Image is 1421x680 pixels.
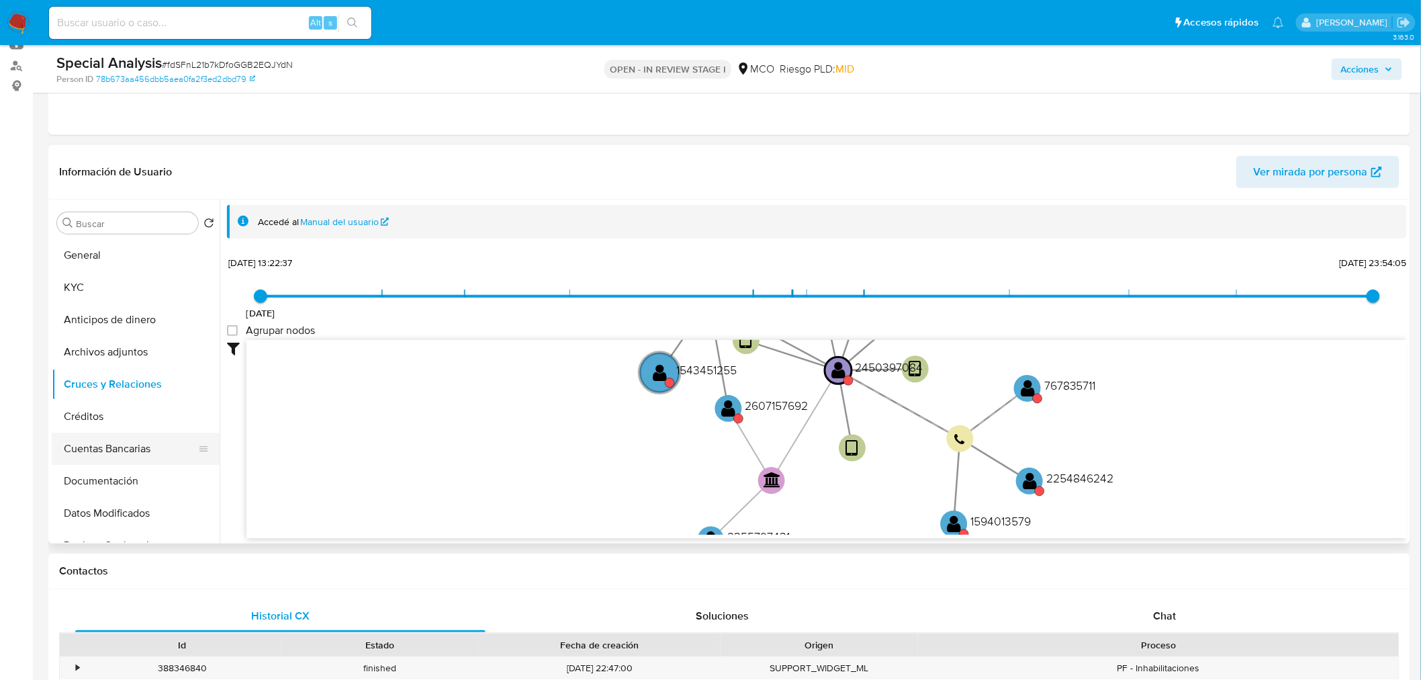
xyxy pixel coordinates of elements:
button: KYC [52,271,220,304]
text: 2355797431 [728,528,790,545]
button: Créditos [52,400,220,433]
div: • [76,662,79,675]
span: s [328,16,332,29]
text: 1594013579 [971,513,1032,529]
text:  [831,360,845,380]
button: Volver al orden por defecto [203,218,214,232]
div: PF - Inhabilitaciones [918,657,1399,679]
text:  [722,398,736,418]
div: [DATE] 22:47:00 [478,657,721,679]
text:  [764,472,781,488]
div: Id [93,638,271,652]
text:  [955,433,966,446]
text: 2254846242 [1046,470,1113,486]
span: [DATE] [246,306,275,320]
b: Person ID [56,73,93,85]
text:  [704,529,719,549]
button: Datos Modificados [52,497,220,529]
span: Riesgo PLD: [780,62,854,77]
button: Cruces y Relaciones [52,368,220,400]
div: 388346840 [83,657,281,679]
div: MCO [737,62,774,77]
span: [DATE] 13:22:37 [228,256,292,269]
span: Accesos rápidos [1184,15,1259,30]
text:  [948,514,962,534]
span: 3.163.0 [1393,32,1414,42]
button: Acciones [1332,58,1402,80]
div: Estado [290,638,469,652]
div: SUPPORT_WIDGET_ML [721,657,918,679]
button: Anticipos de dinero [52,304,220,336]
button: search-icon [338,13,366,32]
h1: Contactos [59,564,1400,578]
button: Documentación [52,465,220,497]
h1: Información de Usuario [59,165,172,179]
text:  [846,439,859,458]
span: [DATE] 23:54:05 [1340,256,1407,269]
text:  [909,359,922,379]
text:  [653,362,667,382]
span: Accedé al [258,216,299,228]
input: Agrupar nodos [227,325,238,336]
text:  [1023,471,1037,491]
div: Fecha de creación [488,638,711,652]
div: Proceso [927,638,1389,652]
button: Buscar [62,218,73,228]
div: Origen [730,638,909,652]
button: Ver mirada por persona [1236,156,1400,188]
text:  [1021,378,1035,398]
p: felipe.cayon@mercadolibre.com [1316,16,1392,29]
button: General [52,239,220,271]
text: 1543451255 [676,361,737,378]
text: 767835711 [1044,377,1096,394]
span: Agrupar nodos [246,324,315,337]
div: finished [281,657,478,679]
a: Salir [1397,15,1411,30]
span: Soluciones [696,608,749,624]
span: Acciones [1341,58,1379,80]
button: Archivos adjuntos [52,336,220,368]
input: Buscar usuario o caso... [49,14,371,32]
span: Alt [310,16,321,29]
text:  [740,331,753,351]
a: Manual del usuario [301,216,389,228]
a: Notificaciones [1273,17,1284,28]
p: OPEN - IN REVIEW STAGE I [604,60,731,79]
text: 2607157692 [745,397,809,414]
text: 2450397084 [855,359,923,376]
button: Cuentas Bancarias [52,433,209,465]
button: Devices Geolocation [52,529,220,562]
span: Ver mirada por persona [1254,156,1368,188]
a: 78b673aa456dbb5aea0fa2f3ed2dbd79 [96,73,255,85]
input: Buscar [76,218,193,230]
b: Special Analysis [56,52,162,73]
span: # fdSFnL21b7kDfoGGB2EQJYdN [162,58,293,71]
span: Historial CX [251,608,310,624]
span: MID [835,61,854,77]
span: Chat [1154,608,1177,624]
